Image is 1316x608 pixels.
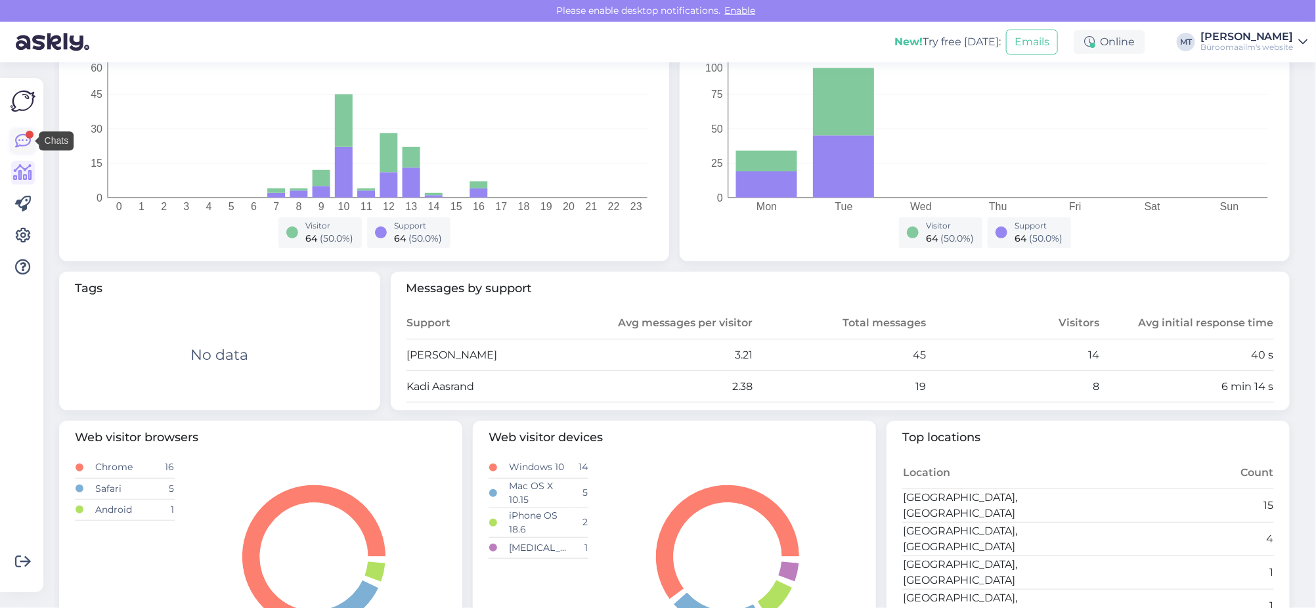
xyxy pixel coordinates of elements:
tspan: 0 [116,201,122,212]
div: Visitor [306,220,354,232]
td: 1 [569,537,588,558]
tspan: 16 [473,201,485,212]
tspan: 22 [608,201,620,212]
tspan: 25 [711,158,723,169]
tspan: 21 [585,201,597,212]
th: Visitors [927,308,1100,339]
td: 6 min 14 s [1101,371,1274,402]
tspan: Sat [1145,201,1161,212]
span: 64 [395,232,406,244]
tspan: 7 [273,201,279,212]
span: ( 50.0 %) [320,232,354,244]
span: Top locations [902,429,1274,446]
tspan: 18 [518,201,530,212]
tspan: 15 [450,201,462,212]
th: Location [902,457,1088,489]
span: 64 [927,232,938,244]
span: Messages by support [406,280,1275,297]
td: 1 [155,499,175,520]
tspan: 75 [711,89,723,100]
tspan: Mon [757,201,777,212]
tspan: Fri [1069,201,1082,212]
td: 3.21 [580,339,753,371]
td: Android [95,499,154,520]
div: No data [190,344,248,366]
span: ( 50.0 %) [941,232,975,244]
td: [GEOGRAPHIC_DATA], [GEOGRAPHIC_DATA] [902,555,1088,589]
td: 40 s [1101,339,1274,371]
td: 5 [155,478,175,499]
td: Kadi Aasrand [406,371,580,402]
td: Mac OS X 10.15 [508,478,568,508]
tspan: 0 [97,192,102,203]
div: Büroomaailm's website [1200,42,1294,53]
tspan: 60 [91,62,102,73]
div: Support [395,220,443,232]
tspan: 0 [717,192,723,203]
tspan: 30 [91,123,102,134]
span: 64 [306,232,318,244]
tspan: Sun [1220,201,1239,212]
td: Windows 10 [508,457,568,478]
td: 5 [569,478,588,508]
td: [PERSON_NAME] [406,339,580,371]
tspan: Thu [989,201,1007,212]
td: [GEOGRAPHIC_DATA], [GEOGRAPHIC_DATA] [902,522,1088,555]
th: Total messages [753,308,927,339]
td: 16 [155,457,175,478]
td: 2.38 [580,371,753,402]
span: Tags [75,280,364,297]
div: Chats [39,131,74,150]
b: New! [894,35,923,48]
tspan: 12 [383,201,395,212]
tspan: 8 [296,201,302,212]
th: Avg messages per visitor [580,308,753,339]
tspan: 4 [206,201,212,212]
div: [PERSON_NAME] [1200,32,1294,42]
span: ( 50.0 %) [409,232,443,244]
tspan: 10 [338,201,350,212]
th: Count [1088,457,1274,489]
td: 1 [1088,555,1274,589]
tspan: 9 [318,201,324,212]
tspan: 6 [251,201,257,212]
tspan: 20 [563,201,575,212]
div: Visitor [927,220,975,232]
tspan: 23 [630,201,642,212]
tspan: 2 [161,201,167,212]
div: Online [1074,30,1145,54]
td: Chrome [95,457,154,478]
tspan: Tue [835,201,853,212]
tspan: 11 [361,201,372,212]
td: 14 [927,339,1100,371]
td: [MEDICAL_DATA] [508,537,568,558]
td: 45 [753,339,927,371]
tspan: 13 [405,201,417,212]
span: 64 [1015,232,1027,244]
div: Try free [DATE]: [894,34,1001,50]
th: Support [406,308,580,339]
span: Enable [721,5,760,16]
tspan: 100 [705,62,723,73]
span: Web visitor browsers [75,429,447,446]
td: 19 [753,371,927,402]
td: 14 [569,457,588,478]
tspan: 5 [229,201,234,212]
button: Emails [1006,30,1058,54]
td: 4 [1088,522,1274,555]
td: 2 [569,508,588,537]
tspan: 17 [495,201,507,212]
td: Safari [95,478,154,499]
tspan: 50 [711,123,723,134]
a: [PERSON_NAME]Büroomaailm's website [1200,32,1308,53]
div: MT [1177,33,1195,51]
td: 15 [1088,489,1274,522]
span: ( 50.0 %) [1030,232,1063,244]
td: 8 [927,371,1100,402]
tspan: 19 [540,201,552,212]
div: Support [1015,220,1063,232]
tspan: 3 [183,201,189,212]
tspan: 14 [428,201,440,212]
tspan: Wed [910,201,932,212]
tspan: 45 [91,89,102,100]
